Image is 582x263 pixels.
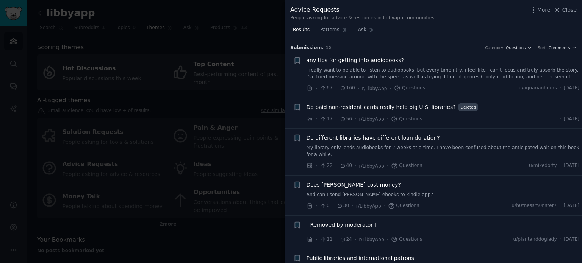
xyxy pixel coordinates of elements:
span: Questions [391,162,422,169]
a: Does [PERSON_NAME] cost money? [307,181,401,189]
span: Questions [506,45,526,50]
span: r/LibbyApp [356,204,381,209]
span: [DATE] [564,202,579,209]
span: 22 [320,162,332,169]
span: 160 [339,85,355,92]
span: r/LibbyApp [359,117,384,122]
span: r/LibbyApp [362,86,387,91]
span: 24 [339,236,352,243]
span: Patterns [320,26,339,33]
span: [DATE] [564,162,579,169]
span: · [355,235,356,243]
span: Questions [391,116,422,123]
span: · [387,235,388,243]
span: Close [562,6,577,14]
div: Sort [538,45,546,50]
span: [DATE] [564,85,579,92]
span: u/mikedorty [529,162,557,169]
a: Do different libraries have different loan duration? [307,134,440,142]
a: Ask [355,24,377,39]
button: Close [553,6,577,14]
span: 30 [336,202,349,209]
span: · [316,84,317,92]
span: More [537,6,551,14]
div: People asking for advice & resources in libbyapp communities [290,15,435,22]
span: 11 [320,236,332,243]
span: u/aquarianhours [519,85,557,92]
a: Patterns [318,24,350,39]
a: My library only lends audiobooks for 2 weeks at a time. I have been confused about the anticipate... [307,145,580,158]
span: · [316,115,317,123]
span: 0 [320,202,329,209]
span: · [352,202,353,210]
span: 12 [326,45,332,50]
span: · [560,236,561,243]
button: More [529,6,551,14]
span: Deleted [458,103,478,111]
span: · [387,115,388,123]
a: And can I send [PERSON_NAME] ebooks to kindle app? [307,191,580,198]
span: · [355,162,356,170]
span: · [390,84,391,92]
div: Advice Requests [290,5,435,15]
span: Ask [358,26,366,33]
span: Submission s [290,45,323,51]
span: · [560,116,561,123]
a: Public libraries and international patrons [307,254,414,262]
a: [ Removed by moderator ] [307,221,377,229]
span: u/plantanddoglady [513,236,557,243]
span: 67 [320,85,332,92]
span: Questions [394,85,425,92]
a: Results [290,24,312,39]
a: i really want to be able to listen to audiobooks, but every time i try, i feel like i can’t focus... [307,67,580,80]
span: · [355,115,356,123]
span: 56 [339,116,352,123]
span: · [335,84,337,92]
span: [DATE] [564,116,579,123]
span: · [335,115,337,123]
span: [DATE] [564,236,579,243]
span: 40 [339,162,352,169]
span: 17 [320,116,332,123]
span: · [316,162,317,170]
span: · [387,162,388,170]
span: r/LibbyApp [359,237,384,242]
a: any tips for getting into audiobooks? [307,56,404,64]
span: Results [293,26,310,33]
span: · [335,162,337,170]
span: Comments [549,45,570,50]
span: · [560,202,561,209]
span: · [560,162,561,169]
span: · [560,85,561,92]
span: · [316,202,317,210]
span: r/LibbyApp [359,163,384,169]
button: Comments [549,45,577,50]
span: · [332,202,334,210]
span: Questions [391,236,422,243]
button: Questions [506,45,532,50]
div: Category [485,45,503,50]
span: · [384,202,385,210]
span: · [335,235,337,243]
a: Do paid non-resident cards really help big U.S. libraries? [307,103,456,111]
span: · [358,84,359,92]
span: Questions [388,202,419,209]
span: · [316,235,317,243]
span: u/h0tnessm0nster7 [512,202,557,209]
